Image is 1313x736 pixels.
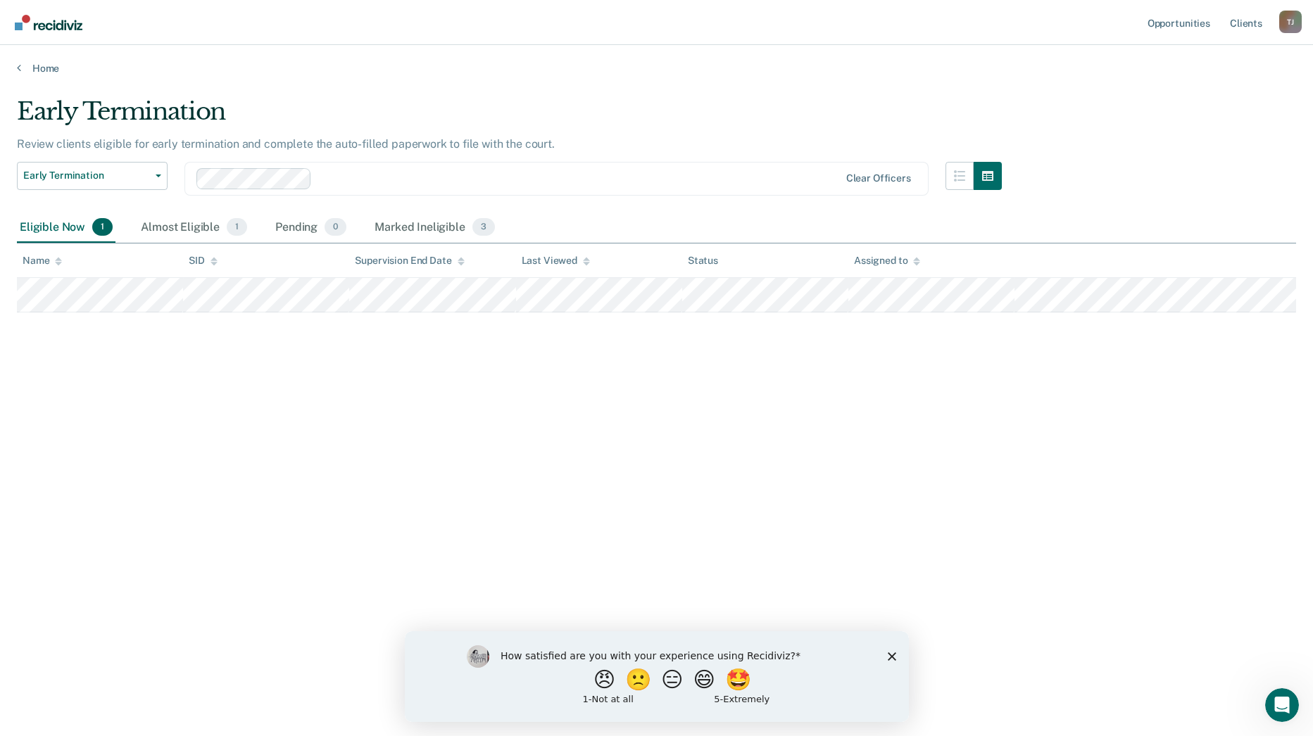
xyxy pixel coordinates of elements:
[23,255,62,267] div: Name
[17,62,1296,75] a: Home
[688,255,718,267] div: Status
[17,137,555,151] p: Review clients eligible for early termination and complete the auto-filled paperwork to file with...
[325,218,346,236] span: 0
[189,255,218,267] div: SID
[272,212,349,243] div: Pending0
[372,212,498,243] div: Marked Ineligible3
[17,97,1002,137] div: Early Termination
[522,255,590,267] div: Last Viewed
[1279,11,1302,33] button: Profile dropdown button
[15,15,82,30] img: Recidiviz
[405,631,909,722] iframe: Survey by Kim from Recidiviz
[17,162,168,190] button: Early Termination
[17,212,115,243] div: Eligible Now1
[1279,11,1302,33] div: T J
[92,218,113,236] span: 1
[846,172,911,184] div: Clear officers
[227,218,247,236] span: 1
[138,212,250,243] div: Almost Eligible1
[355,255,464,267] div: Supervision End Date
[854,255,920,267] div: Assigned to
[1265,688,1299,722] iframe: Intercom live chat
[23,170,150,182] span: Early Termination
[472,218,495,236] span: 3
